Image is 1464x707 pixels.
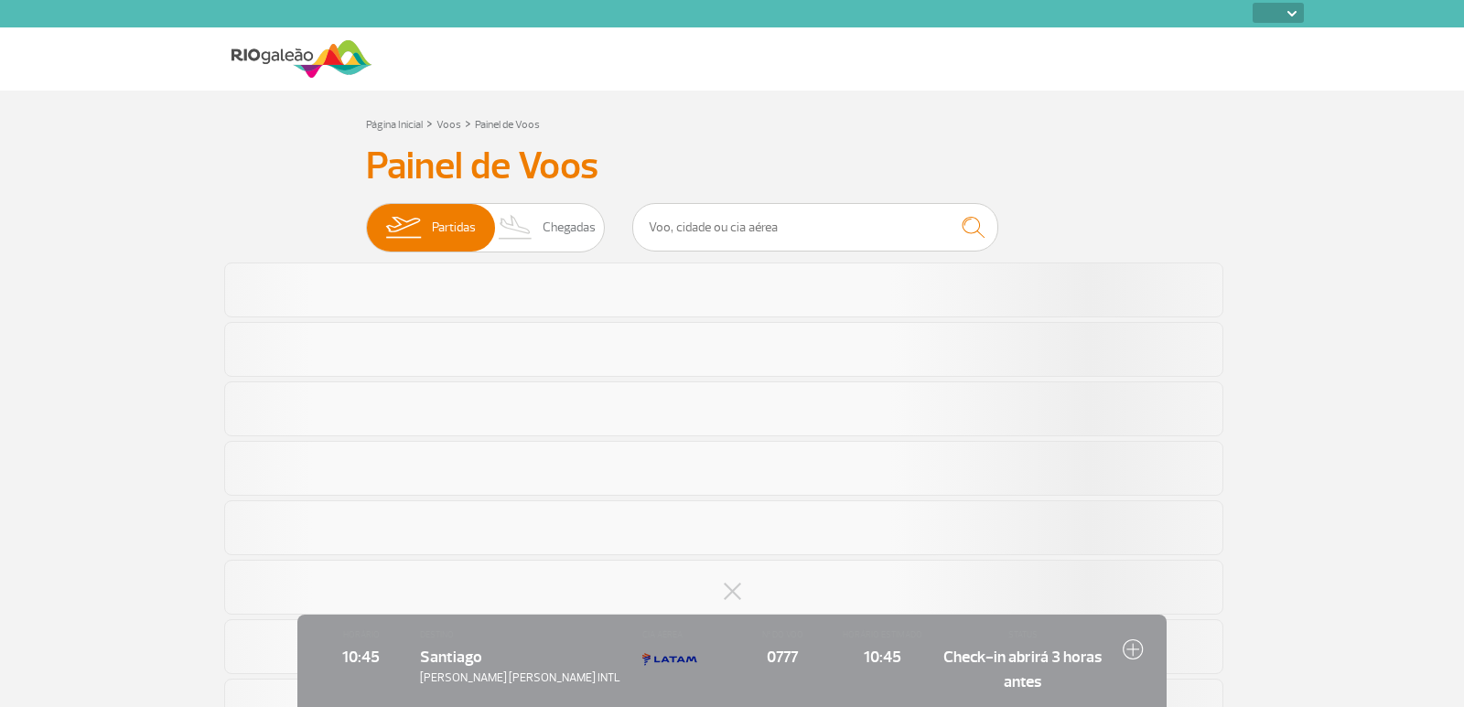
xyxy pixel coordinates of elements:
[842,628,923,641] span: HORÁRIO ESTIMADO
[432,204,476,252] span: Partidas
[320,628,402,641] span: HORÁRIO
[842,645,923,669] span: 10:45
[632,203,998,252] input: Voo, cidade ou cia aérea
[742,645,823,669] span: 0777
[942,628,1104,641] span: STATUS
[489,204,543,252] img: slider-desembarque
[543,204,596,252] span: Chegadas
[366,118,423,132] a: Página Inicial
[420,670,624,687] span: [PERSON_NAME] [PERSON_NAME] INTL
[420,628,624,641] span: DESTINO
[420,647,482,667] span: Santiago
[426,112,433,134] a: >
[475,118,540,132] a: Painel de Voos
[942,645,1104,693] span: Check-in abrirá 3 horas antes
[742,628,823,641] span: Nº DO VOO
[374,204,432,252] img: slider-embarque
[366,144,1098,189] h3: Painel de Voos
[465,112,471,134] a: >
[436,118,461,132] a: Voos
[320,645,402,669] span: 10:45
[642,628,724,641] span: CIA AÉREA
